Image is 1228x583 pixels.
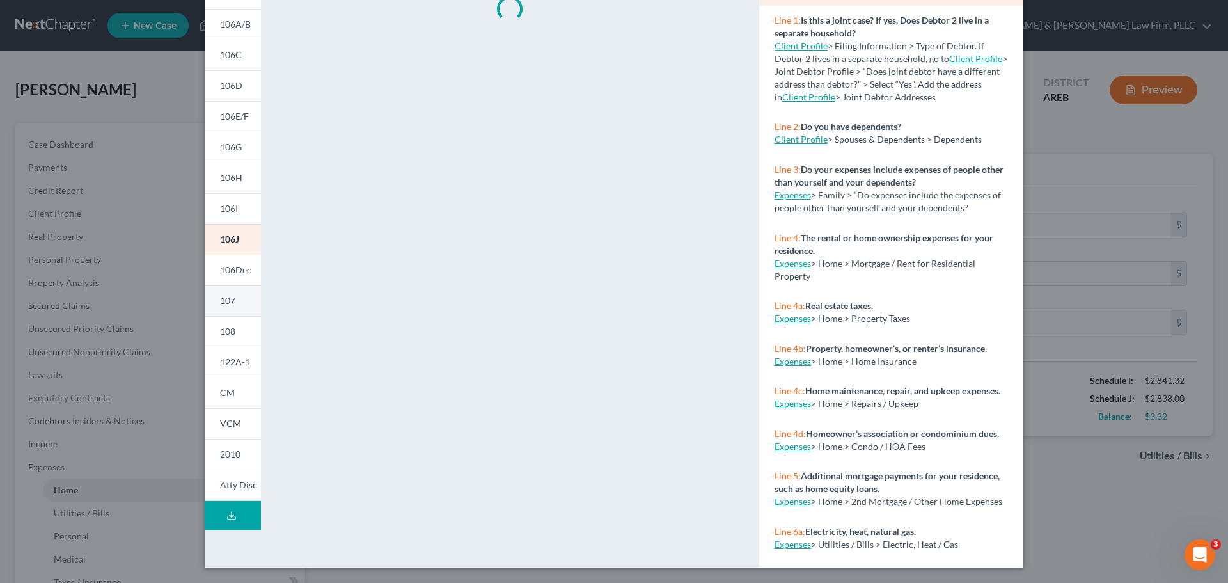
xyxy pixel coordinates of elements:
[775,53,1007,102] span: > Joint Debtor Profile > “Does joint debtor have a different address than debtor?” > Select “Yes”...
[828,134,982,145] span: > Spouses & Dependents > Dependents
[775,441,811,452] a: Expenses
[811,539,958,550] span: > Utilities / Bills > Electric, Heat / Gas
[220,19,251,29] span: 106A/B
[775,526,805,537] span: Line 6a:
[775,385,805,396] span: Line 4c:
[220,80,242,91] span: 106D
[205,9,261,40] a: 106A/B
[775,134,828,145] a: Client Profile
[205,316,261,347] a: 108
[205,439,261,470] a: 2010
[806,428,999,439] strong: Homeowner’s association or condominium dues.
[205,70,261,101] a: 106D
[205,470,261,501] a: Atty Disc
[205,40,261,70] a: 106C
[775,164,1004,188] strong: Do your expenses include expenses of people other than yourself and your dependents?
[205,255,261,285] a: 106Dec
[949,53,1002,64] a: Client Profile
[775,258,811,269] a: Expenses
[811,313,910,324] span: > Home > Property Taxes
[775,189,1001,213] span: > Family > “Do expenses include the expenses of people other than yourself and your dependents?
[220,111,249,122] span: 106E/F
[205,193,261,224] a: 106I
[775,15,989,38] strong: Is this a joint case? If yes, Does Debtor 2 live in a separate household?
[775,40,984,64] span: > Filing Information > Type of Debtor. If Debtor 2 lives in a separate household, go to
[775,539,811,550] a: Expenses
[775,40,828,51] a: Client Profile
[775,164,801,175] span: Line 3:
[1185,539,1215,570] iframe: Intercom live chat
[205,163,261,193] a: 106H
[775,232,993,256] strong: The rental or home ownership expenses for your residence.
[205,101,261,132] a: 106E/F
[220,295,235,306] span: 107
[775,232,801,243] span: Line 4:
[205,224,261,255] a: 106J
[805,526,916,537] strong: Electricity, heat, natural gas.
[205,132,261,163] a: 106G
[220,234,239,244] span: 106J
[220,141,242,152] span: 106G
[811,398,918,409] span: > Home > Repairs / Upkeep
[220,172,242,183] span: 106H
[205,285,261,316] a: 107
[775,398,811,409] a: Expenses
[220,387,235,398] span: CM
[805,385,1000,396] strong: Home maintenance, repair, and upkeep expenses.
[811,356,917,367] span: > Home > Home Insurance
[782,92,835,102] a: Client Profile
[775,15,801,26] span: Line 1:
[805,300,873,311] strong: Real estate taxes.
[220,326,235,337] span: 108
[775,470,801,481] span: Line 5:
[775,121,801,132] span: Line 2:
[220,264,251,275] span: 106Dec
[775,356,811,367] a: Expenses
[775,343,806,354] span: Line 4b:
[775,189,811,200] a: Expenses
[220,418,241,429] span: VCM
[220,49,242,60] span: 106C
[205,408,261,439] a: VCM
[775,258,975,282] span: > Home > Mortgage / Rent for Residential Property
[220,449,240,459] span: 2010
[811,441,925,452] span: > Home > Condo / HOA Fees
[775,313,811,324] a: Expenses
[775,470,1000,494] strong: Additional mortgage payments for your residence, such as home equity loans.
[801,121,901,132] strong: Do you have dependents?
[806,343,987,354] strong: Property, homeowner’s, or renter’s insurance.
[220,203,238,214] span: 106I
[205,378,261,408] a: CM
[782,92,936,102] span: > Joint Debtor Addresses
[775,428,806,439] span: Line 4d:
[220,356,250,367] span: 122A-1
[775,300,805,311] span: Line 4a:
[811,496,1002,507] span: > Home > 2nd Mortgage / Other Home Expenses
[1211,539,1221,550] span: 3
[220,479,257,490] span: Atty Disc
[775,496,811,507] a: Expenses
[205,347,261,378] a: 122A-1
